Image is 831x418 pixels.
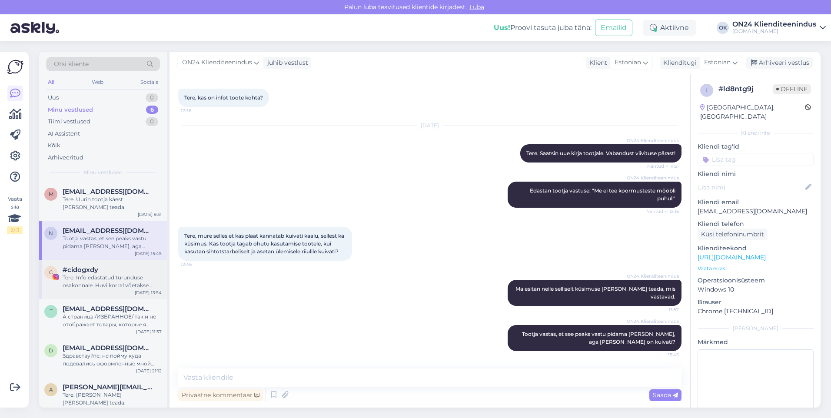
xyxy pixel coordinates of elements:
[698,207,814,216] p: [EMAIL_ADDRESS][DOMAIN_NAME]
[698,198,814,207] p: Kliendi email
[698,182,804,192] input: Lisa nimi
[63,188,153,196] span: mariediits09@gmail.com
[595,20,632,36] button: Emailid
[698,153,814,166] input: Lisa tag
[264,58,308,67] div: juhib vestlust
[184,94,263,101] span: Tere, kas on infot toote kohta?
[586,58,607,67] div: Klient
[135,407,162,413] div: [DATE] 10:38
[63,383,153,391] span: anna.kotovits@gmail.com
[178,122,681,129] div: [DATE]
[146,93,158,102] div: 0
[48,153,83,162] div: Arhiveeritud
[698,219,814,229] p: Kliendi telefon
[698,298,814,307] p: Brauser
[732,28,816,35] div: [DOMAIN_NAME]
[63,266,98,274] span: #cidogxdy
[698,142,814,151] p: Kliendi tag'id
[178,389,263,401] div: Privaatne kommentaar
[646,208,679,215] span: Nähtud ✓ 12:16
[136,328,162,335] div: [DATE] 11:37
[627,318,679,325] span: ON24 Klienditeenindus
[63,391,162,407] div: Tere. [PERSON_NAME] [PERSON_NAME] teada.
[63,227,153,235] span: nele.mandla@gmail.com
[698,129,814,137] div: Kliendi info
[530,187,677,202] span: Edastan tootja vastuse: "Me ei tee koormusteste mööbli puhul."
[627,137,679,144] span: ON24 Klienditeenindus
[146,117,158,126] div: 0
[48,93,59,102] div: Uus
[48,117,90,126] div: Tiimi vestlused
[698,276,814,285] p: Operatsioonisüsteem
[49,230,53,236] span: n
[135,250,162,257] div: [DATE] 15:45
[136,368,162,374] div: [DATE] 21:12
[717,22,729,34] div: OK
[718,84,773,94] div: # ld8ntg9j
[698,325,814,332] div: [PERSON_NAME]
[515,285,677,300] span: Ma esitan neile selliselt küsimuse [PERSON_NAME] teada, mis vastavad.
[63,305,153,313] span: trulling@mail.ru
[732,21,816,28] div: ON24 Klienditeenindus
[63,235,162,250] div: Tootja vastas, et see peaks vastu pidama [PERSON_NAME], aga [PERSON_NAME] on kuivati?
[49,191,53,197] span: m
[494,23,510,32] b: Uus!
[146,106,158,114] div: 6
[643,20,696,36] div: Aktiivne
[83,169,123,176] span: Minu vestlused
[704,58,731,67] span: Estonian
[494,23,592,33] div: Proovi tasuta juba täna:
[698,285,814,294] p: Windows 10
[63,274,162,289] div: Tere. Info edastatud turunduse osakonnale. Huvi korral võetakse ühendust.
[49,347,53,354] span: d
[54,60,89,69] span: Otsi kliente
[732,21,826,35] a: ON24 Klienditeenindus[DOMAIN_NAME]
[627,175,679,181] span: ON24 Klienditeenindus
[705,87,708,93] span: l
[63,196,162,211] div: Tere. Uurin tootja käest [PERSON_NAME] teada.
[615,58,641,67] span: Estonian
[627,273,679,279] span: ON24 Klienditeenindus
[646,306,679,313] span: 13:57
[698,253,766,261] a: [URL][DOMAIN_NAME]
[746,57,813,69] div: Arhiveeri vestlus
[7,195,23,234] div: Vaata siia
[138,211,162,218] div: [DATE] 9:31
[646,163,679,169] span: Nähtud ✓ 11:51
[646,352,679,358] span: 15:45
[49,269,53,275] span: c
[48,106,93,114] div: Minu vestlused
[7,226,23,234] div: 2 / 3
[698,244,814,253] p: Klienditeekond
[139,76,160,88] div: Socials
[7,59,23,75] img: Askly Logo
[698,229,768,240] div: Küsi telefoninumbrit
[698,169,814,179] p: Kliendi nimi
[698,307,814,316] p: Chrome [TECHNICAL_ID]
[63,344,153,352] span: dimas1524@yandex.ru
[63,352,162,368] div: Здравствуйте, не пойму куда подевались оформленные мной заказы. Один вроде должны привезти завтра...
[135,289,162,296] div: [DATE] 13:54
[50,308,53,315] span: t
[184,232,346,255] span: Tere, mure selles et kas plaat kannatab kuivati kaalu, sellest ka küsimus. Kas tootja tagab ohutu...
[522,331,677,345] span: Tootja vastas, et see peaks vastu pidama [PERSON_NAME], aga [PERSON_NAME] on kuivati?
[526,150,675,156] span: Tere. Saatsin uue kirja tootjale. Vabandust viivituse pärast!
[467,3,487,11] span: Luba
[700,103,805,121] div: [GEOGRAPHIC_DATA], [GEOGRAPHIC_DATA]
[63,313,162,328] div: А страница /ИЗБРАННОЕ/ так и не отображает товары, которые я отмечаю.
[698,338,814,347] p: Märkmed
[181,261,213,268] span: 12:46
[90,76,105,88] div: Web
[48,141,60,150] div: Kõik
[48,129,80,138] div: AI Assistent
[49,386,53,393] span: a
[773,84,811,94] span: Offline
[46,76,56,88] div: All
[698,265,814,272] p: Vaata edasi ...
[660,58,697,67] div: Klienditugi
[182,58,252,67] span: ON24 Klienditeenindus
[181,107,213,114] span: 17:38
[653,391,678,399] span: Saada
